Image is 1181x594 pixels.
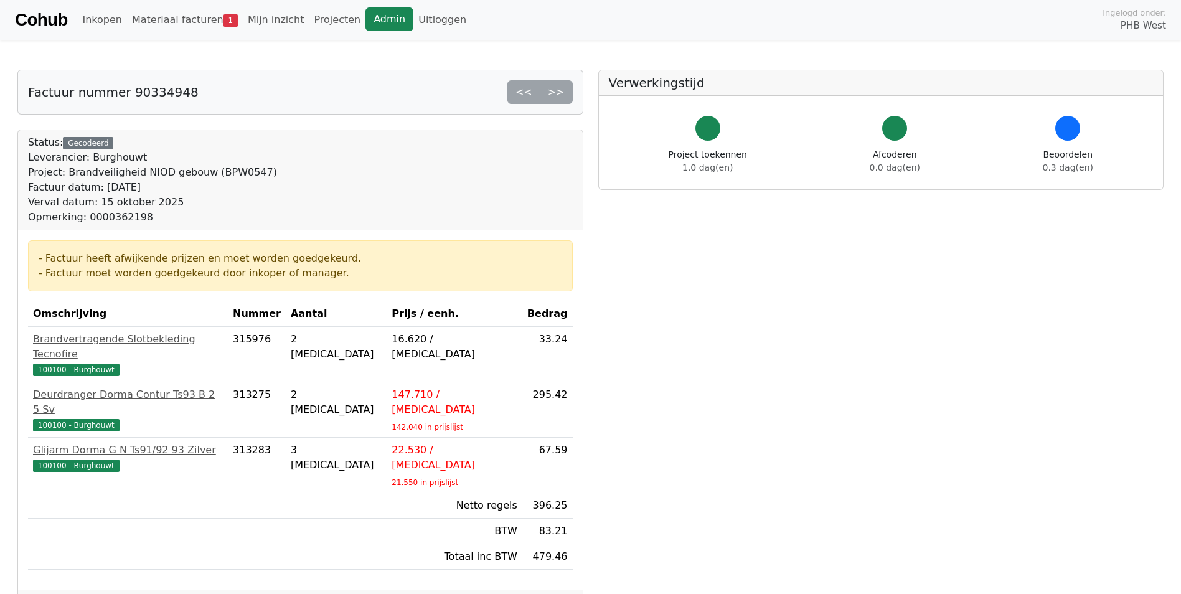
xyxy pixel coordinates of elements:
[39,251,562,266] div: - Factuur heeft afwijkende prijzen en moet worden goedgekeurd.
[522,493,573,519] td: 396.25
[33,460,120,472] span: 100100 - Burghouwt
[33,332,223,362] div: Brandvertragende Slotbekleding Tecnofire
[63,137,113,149] div: Gecodeerd
[392,443,517,473] div: 22.530 / [MEDICAL_DATA]
[609,75,1154,90] h5: Verwerkingstijd
[127,7,243,32] a: Materiaal facturen1
[33,443,223,458] div: Glijarm Dorma G N Ts91/92 93 Zilver
[387,544,522,570] td: Totaal inc BTW
[228,382,286,438] td: 313275
[387,493,522,519] td: Netto regels
[1121,19,1166,33] span: PHB West
[682,163,733,172] span: 1.0 dag(en)
[28,85,199,100] h5: Factuur nummer 90334948
[28,180,277,195] div: Factuur datum: [DATE]
[28,150,277,165] div: Leverancier: Burghouwt
[39,266,562,281] div: - Factuur moet worden goedgekeurd door inkoper of manager.
[522,519,573,544] td: 83.21
[1043,163,1093,172] span: 0.3 dag(en)
[33,387,223,432] a: Deurdranger Dorma Contur Ts93 B 2 5 Sv100100 - Burghouwt
[522,382,573,438] td: 295.42
[291,443,382,473] div: 3 [MEDICAL_DATA]
[28,210,277,225] div: Opmerking: 0000362198
[33,387,223,417] div: Deurdranger Dorma Contur Ts93 B 2 5 Sv
[413,7,471,32] a: Uitloggen
[669,148,747,174] div: Project toekennen
[28,301,228,327] th: Omschrijving
[522,301,573,327] th: Bedrag
[28,195,277,210] div: Verval datum: 15 oktober 2025
[33,443,223,473] a: Glijarm Dorma G N Ts91/92 93 Zilver100100 - Burghouwt
[870,148,920,174] div: Afcoderen
[1103,7,1166,19] span: Ingelogd onder:
[522,438,573,493] td: 67.59
[392,423,463,431] sub: 142.040 in prijslijst
[228,301,286,327] th: Nummer
[28,135,277,225] div: Status:
[223,14,238,27] span: 1
[28,165,277,180] div: Project: Brandveiligheid NIOD gebouw (BPW0547)
[286,301,387,327] th: Aantal
[33,332,223,377] a: Brandvertragende Slotbekleding Tecnofire100100 - Burghouwt
[1043,148,1093,174] div: Beoordelen
[291,332,382,362] div: 2 [MEDICAL_DATA]
[392,387,517,417] div: 147.710 / [MEDICAL_DATA]
[33,364,120,376] span: 100100 - Burghouwt
[291,387,382,417] div: 2 [MEDICAL_DATA]
[309,7,365,32] a: Projecten
[522,327,573,382] td: 33.24
[392,478,458,487] sub: 21.550 in prijslijst
[870,163,920,172] span: 0.0 dag(en)
[243,7,309,32] a: Mijn inzicht
[33,419,120,431] span: 100100 - Burghouwt
[228,438,286,493] td: 313283
[522,544,573,570] td: 479.46
[77,7,126,32] a: Inkopen
[387,519,522,544] td: BTW
[228,327,286,382] td: 315976
[365,7,413,31] a: Admin
[392,332,517,362] div: 16.620 / [MEDICAL_DATA]
[15,5,67,35] a: Cohub
[387,301,522,327] th: Prijs / eenh.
